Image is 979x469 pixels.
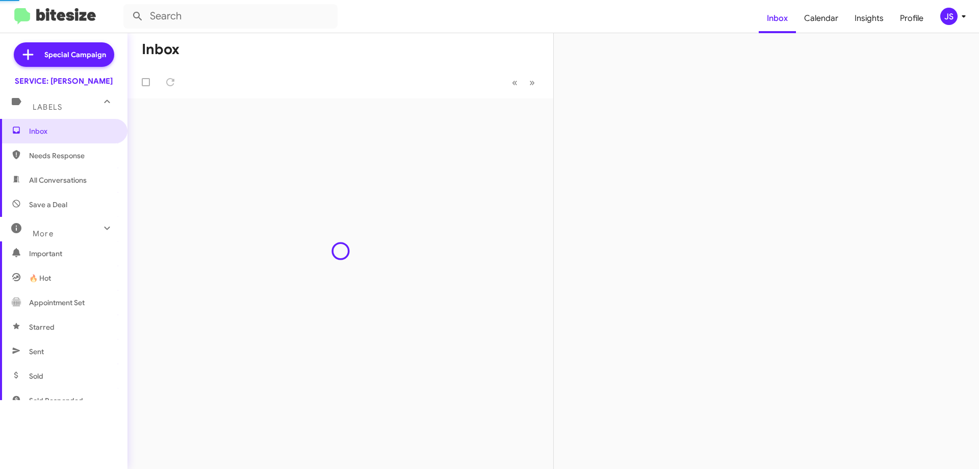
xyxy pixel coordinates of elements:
div: JS [940,8,958,25]
span: All Conversations [29,175,87,185]
button: Previous [506,72,524,93]
span: Sold Responded [29,396,83,406]
span: « [512,76,518,89]
span: Appointment Set [29,298,85,308]
span: Save a Deal [29,200,67,210]
span: Special Campaign [44,50,106,60]
span: Sold [29,371,43,381]
button: Next [523,72,541,93]
a: Inbox [759,4,796,33]
span: Important [29,249,116,259]
span: 🔥 Hot [29,273,51,283]
span: Labels [33,103,62,112]
span: Needs Response [29,151,116,161]
a: Profile [892,4,932,33]
span: Sent [29,347,44,357]
span: Inbox [29,126,116,136]
input: Search [123,4,338,29]
a: Calendar [796,4,846,33]
div: SERVICE: [PERSON_NAME] [15,76,113,86]
button: JS [932,8,968,25]
span: Starred [29,322,55,332]
h1: Inbox [142,41,179,58]
span: More [33,229,54,238]
a: Special Campaign [14,42,114,67]
a: Insights [846,4,892,33]
span: » [529,76,535,89]
nav: Page navigation example [506,72,541,93]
